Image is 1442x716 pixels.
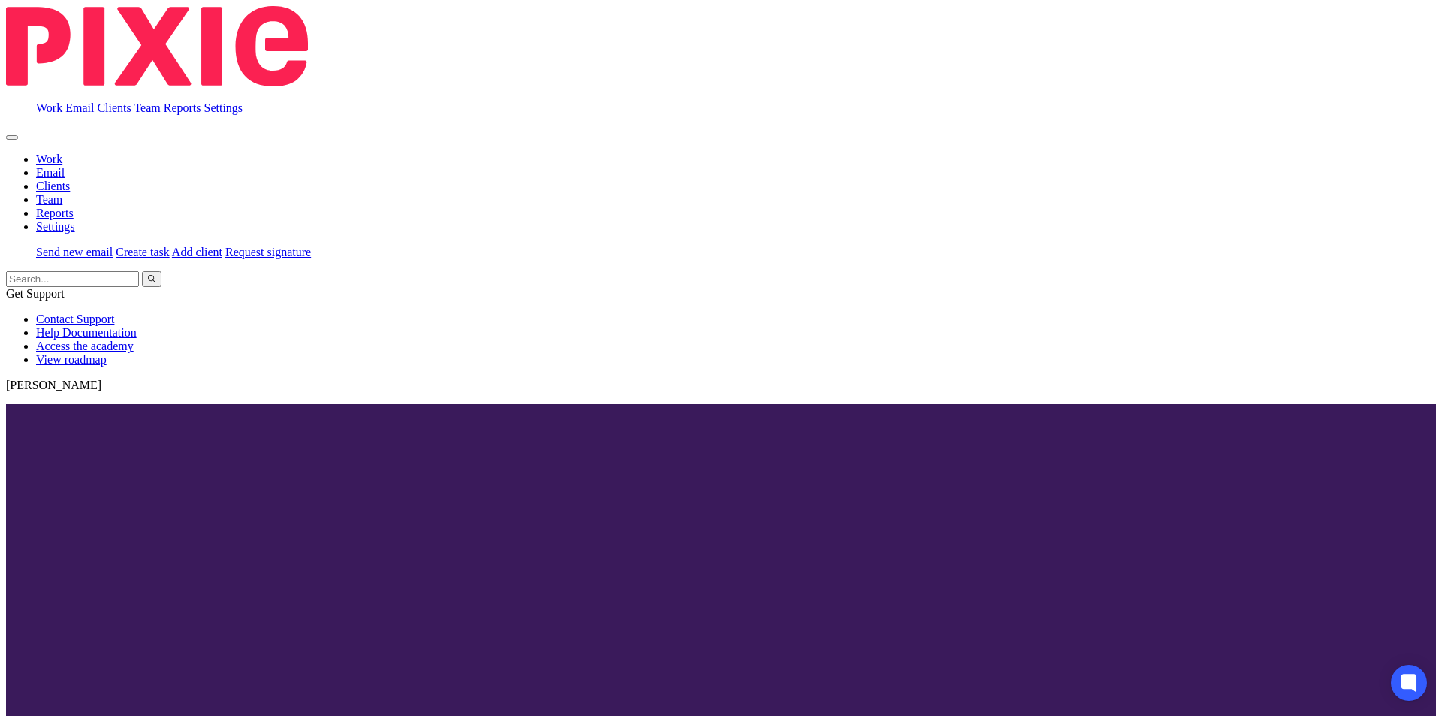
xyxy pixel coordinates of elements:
[97,101,131,114] a: Clients
[6,6,308,86] img: Pixie
[36,220,75,233] a: Settings
[36,166,65,179] a: Email
[36,313,114,325] a: Contact Support
[36,153,62,165] a: Work
[116,246,170,258] a: Create task
[36,207,74,219] a: Reports
[36,193,62,206] a: Team
[6,287,65,300] span: Get Support
[65,101,94,114] a: Email
[134,101,160,114] a: Team
[172,246,222,258] a: Add client
[6,271,139,287] input: Search
[36,353,107,366] a: View roadmap
[36,340,134,352] a: Access the academy
[142,271,161,287] button: Search
[204,101,243,114] a: Settings
[36,246,113,258] a: Send new email
[36,101,62,114] a: Work
[36,326,137,339] a: Help Documentation
[36,180,70,192] a: Clients
[6,379,1436,392] p: [PERSON_NAME]
[225,246,311,258] a: Request signature
[164,101,201,114] a: Reports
